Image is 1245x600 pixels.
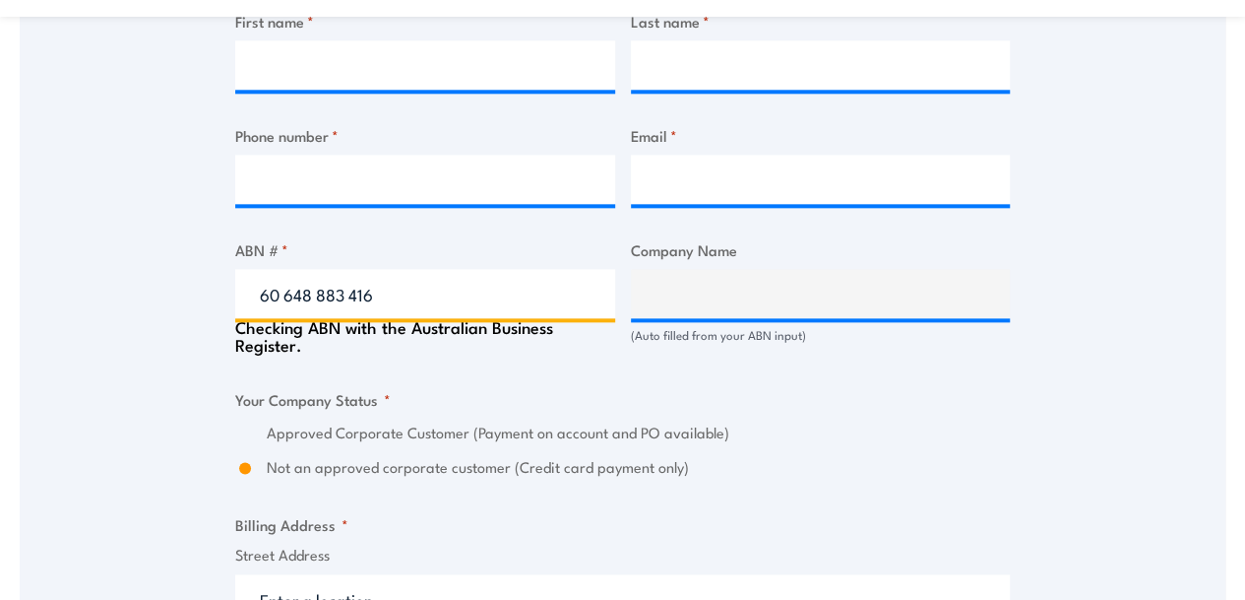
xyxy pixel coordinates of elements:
legend: Billing Address [235,513,348,536]
label: Email [631,124,1011,147]
label: Not an approved corporate customer (Credit card payment only) [267,456,1010,479]
div: Checking ABN with the Australian Business Register. [235,318,615,354]
label: Street Address [235,544,1010,567]
label: Approved Corporate Customer (Payment on account and PO available) [267,422,1010,444]
label: ABN # [235,238,615,261]
label: First name [235,10,615,33]
label: Company Name [631,238,1011,261]
div: (Auto filled from your ABN input) [631,326,1011,345]
legend: Your Company Status [235,388,391,411]
label: Last name [631,10,1011,33]
label: Phone number [235,124,615,147]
